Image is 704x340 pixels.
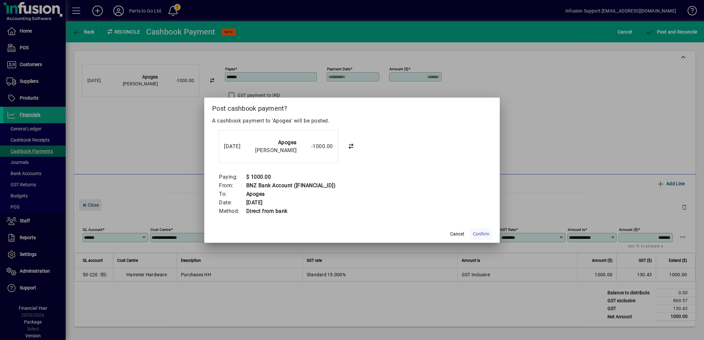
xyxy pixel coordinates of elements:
td: Date: [219,198,246,207]
strong: Apogea [278,139,297,146]
td: BNZ Bank Account ([FINANCIAL_ID]) [246,181,336,190]
button: Confirm [470,228,492,240]
span: Confirm [473,231,489,238]
td: Direct from bank [246,207,336,215]
td: To: [219,190,246,198]
div: -1000.00 [300,143,333,150]
span: Cancel [450,231,464,238]
button: Cancel [447,228,468,240]
h2: Post cashbook payment? [204,98,500,117]
td: [DATE] [246,198,336,207]
p: A cashbook payment to 'Apogea' will be posted. [212,117,492,125]
span: [PERSON_NAME] [255,147,297,153]
td: Apogea [246,190,336,198]
td: From: [219,181,246,190]
td: Paying: [219,173,246,181]
td: Method: [219,207,246,215]
td: $ 1000.00 [246,173,336,181]
div: [DATE] [224,143,250,150]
